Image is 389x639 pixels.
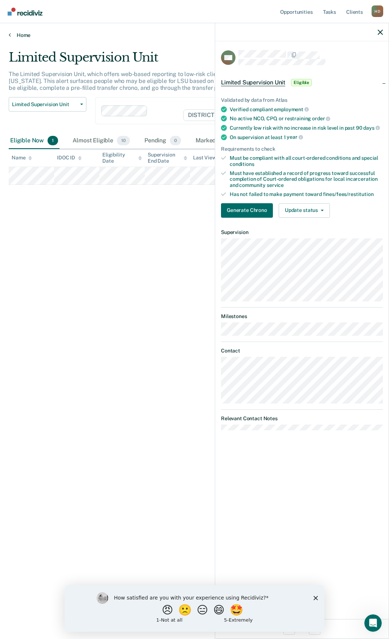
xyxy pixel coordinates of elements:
[117,136,130,145] span: 10
[267,182,284,188] span: service
[143,133,183,149] div: Pending
[8,8,42,16] img: Recidiviz
[221,348,383,354] dt: Contact
[48,136,58,145] span: 1
[372,5,383,17] div: H D
[221,79,285,86] span: Limited Supervision Unit
[287,134,303,140] span: year
[291,79,312,86] span: Eligible
[57,155,82,161] div: IDOC ID
[230,191,383,197] div: Has not failed to make payment toward
[148,152,187,164] div: Supervision End Date
[230,106,383,113] div: Verified compliant
[230,155,383,167] div: Must be compliant with all court-ordered conditions and special conditions
[71,133,131,149] div: Almost Eligible
[12,101,77,108] span: Limited Supervision Unit
[323,191,374,197] span: fines/fees/restitution
[183,109,314,121] span: DISTRICT OFFICE 5, [GEOGRAPHIC_DATA]
[364,614,382,632] iframe: Intercom live chat
[65,585,324,632] iframe: Survey by Kim from Recidiviz
[363,125,380,131] span: days
[170,136,181,145] span: 0
[9,32,380,38] a: Home
[12,155,32,161] div: Name
[230,125,383,131] div: Currently low risk with no increase in risk level in past 90
[230,134,383,141] div: On supervision at least 1
[274,106,308,112] span: employment
[312,116,330,121] span: order
[9,50,359,71] div: Limited Supervision Unit
[9,133,60,149] div: Eligible Now
[221,229,383,235] dt: Supervision
[194,133,260,149] div: Marked Ineligible
[9,71,357,91] p: The Limited Supervision Unit, which offers web-based reporting to low-risk clients, is the lowest...
[215,71,389,94] div: Limited Supervision UnitEligible
[221,203,276,218] a: Navigate to form link
[230,115,383,122] div: No active NCO, CPO, or restraining
[372,5,383,17] button: Profile dropdown button
[230,170,383,188] div: Must have established a record of progress toward successful completion of Court-ordered obligati...
[221,97,383,103] div: Validated by data from Atlas
[221,146,383,152] div: Requirements to check
[221,203,273,218] button: Generate Chrono
[221,313,383,319] dt: Milestones
[193,155,228,161] div: Last Viewed
[221,415,383,422] dt: Relevant Contact Notes
[102,152,142,164] div: Eligibility Date
[279,203,330,218] button: Update status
